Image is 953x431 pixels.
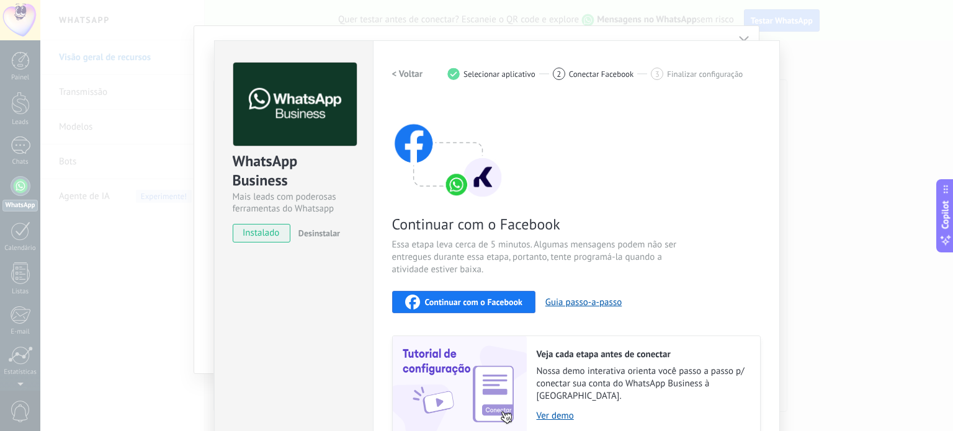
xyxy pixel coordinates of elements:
[233,63,357,146] img: logo_main.png
[392,100,504,199] img: connect with facebook
[392,239,687,276] span: Essa etapa leva cerca de 5 minutos. Algumas mensagens podem não ser entregues durante essa etapa,...
[655,69,660,79] span: 3
[537,365,748,402] span: Nossa demo interativa orienta você passo a passo p/ conectar sua conta do WhatsApp Business à [GE...
[392,68,423,80] h2: < Voltar
[233,191,355,215] div: Mais leads com poderosas ferramentas do Whatsapp
[233,151,355,191] div: WhatsApp Business
[557,69,561,79] span: 2
[392,63,423,85] button: < Voltar
[939,200,952,229] span: Copilot
[569,69,634,79] span: Conectar Facebook
[667,69,743,79] span: Finalizar configuração
[293,224,340,242] button: Desinstalar
[425,298,522,306] span: Continuar com o Facebook
[463,69,535,79] span: Selecionar aplicativo
[392,215,687,234] span: Continuar com o Facebook
[392,291,535,313] button: Continuar com o Facebook
[298,228,340,239] span: Desinstalar
[545,296,622,308] button: Guia passo-a-passo
[537,410,748,422] a: Ver demo
[537,349,748,360] h2: Veja cada etapa antes de conectar
[233,224,290,242] span: instalado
